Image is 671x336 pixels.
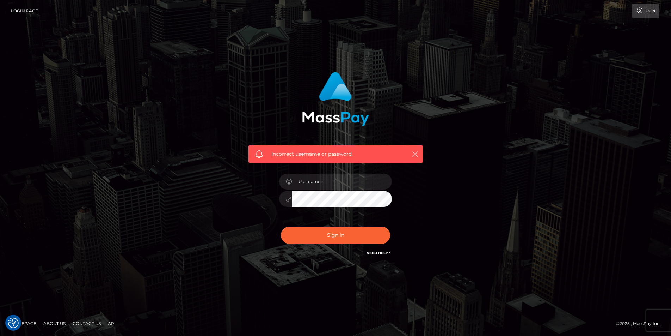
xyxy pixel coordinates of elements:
[367,251,390,255] a: Need Help?
[8,318,19,328] button: Consent Preferences
[292,174,392,190] input: Username...
[302,72,369,126] img: MassPay Login
[632,4,659,18] a: Login
[105,318,118,329] a: API
[41,318,68,329] a: About Us
[11,4,38,18] a: Login Page
[616,320,666,328] div: © 2025 , MassPay Inc.
[8,318,39,329] a: Homepage
[70,318,104,329] a: Contact Us
[271,150,400,158] span: Incorrect username or password.
[8,318,19,328] img: Revisit consent button
[281,227,390,244] button: Sign in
